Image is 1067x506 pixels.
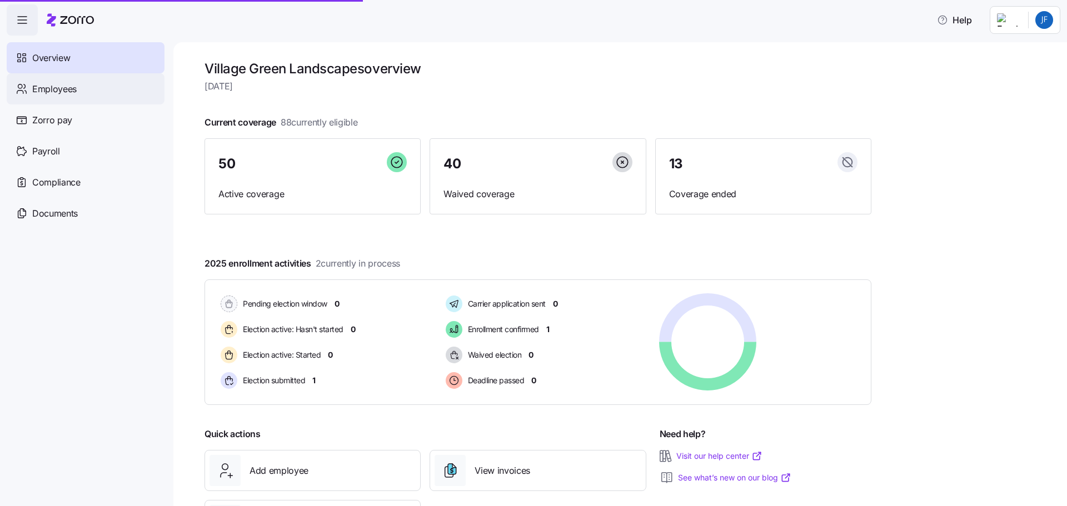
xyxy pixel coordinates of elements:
[240,349,321,360] span: Election active: Started
[240,298,327,309] span: Pending election window
[443,157,461,171] span: 40
[937,13,972,27] span: Help
[32,144,60,158] span: Payroll
[328,349,333,360] span: 0
[553,298,558,309] span: 0
[240,375,305,386] span: Election submitted
[531,375,536,386] span: 0
[205,79,871,93] span: [DATE]
[928,9,981,31] button: Help
[7,104,164,136] a: Zorro pay
[316,257,400,270] span: 2 currently in process
[7,42,164,73] a: Overview
[205,60,871,77] h1: Village Green Landscapes overview
[528,349,533,360] span: 0
[351,324,356,335] span: 0
[32,113,72,127] span: Zorro pay
[7,167,164,198] a: Compliance
[205,427,261,441] span: Quick actions
[32,51,70,65] span: Overview
[660,427,706,441] span: Need help?
[335,298,340,309] span: 0
[32,207,78,221] span: Documents
[669,157,683,171] span: 13
[678,472,791,483] a: See what’s new on our blog
[312,375,316,386] span: 1
[281,116,358,129] span: 88 currently eligible
[465,349,522,360] span: Waived election
[7,73,164,104] a: Employees
[465,298,546,309] span: Carrier application sent
[32,82,77,96] span: Employees
[676,450,762,462] a: Visit our help center
[465,324,539,335] span: Enrollment confirmed
[218,187,407,201] span: Active coverage
[1035,11,1053,29] img: 21782d9a972154e1077e9390cd91bd86
[250,464,308,478] span: Add employee
[475,464,530,478] span: View invoices
[218,157,235,171] span: 50
[7,198,164,229] a: Documents
[546,324,550,335] span: 1
[205,116,358,129] span: Current coverage
[669,187,857,201] span: Coverage ended
[240,324,343,335] span: Election active: Hasn't started
[205,257,400,270] span: 2025 enrollment activities
[32,176,81,189] span: Compliance
[465,375,525,386] span: Deadline passed
[443,187,632,201] span: Waived coverage
[7,136,164,167] a: Payroll
[997,13,1019,27] img: Employer logo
